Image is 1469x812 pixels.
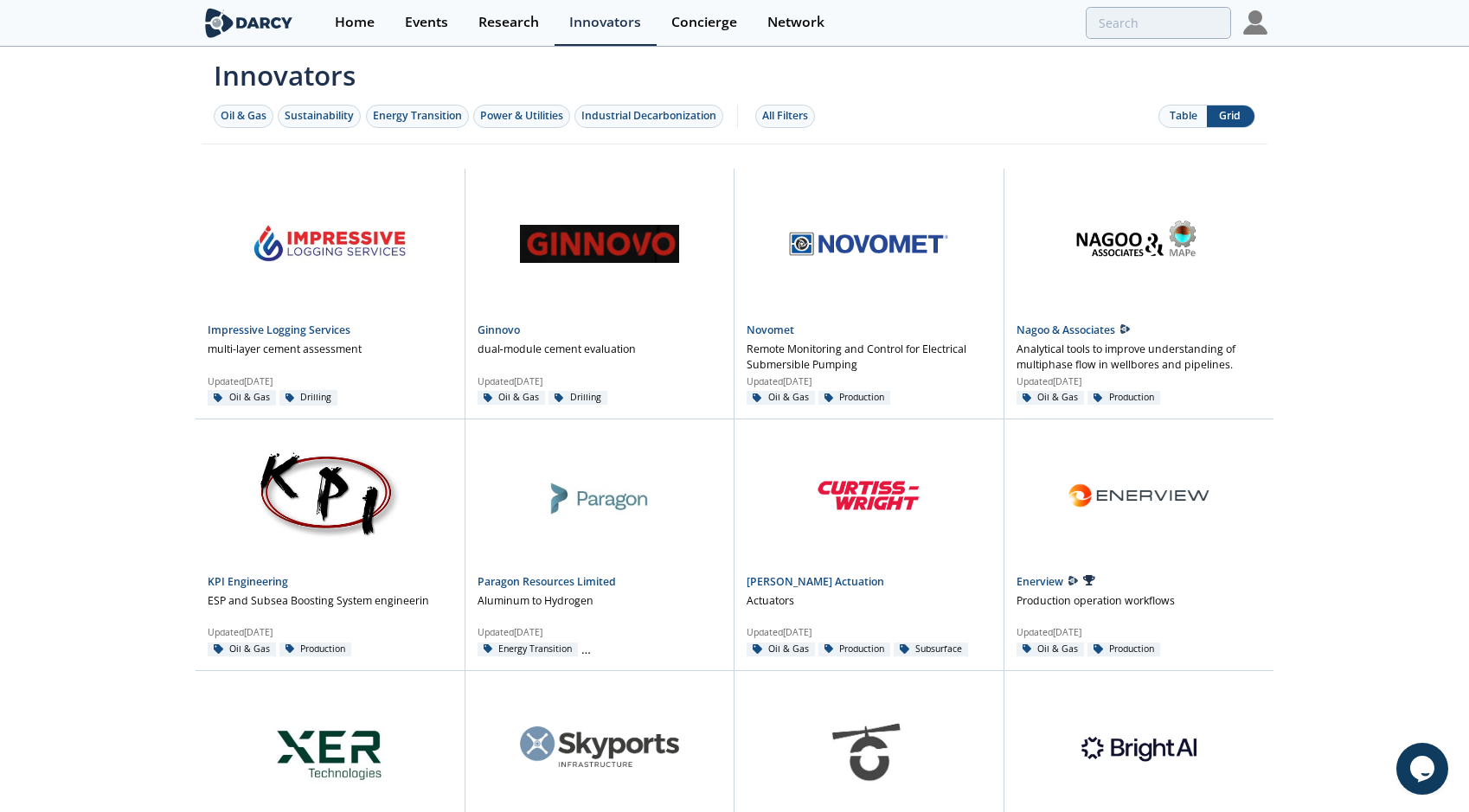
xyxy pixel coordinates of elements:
img: Darcy Presenter [1120,324,1130,334]
div: Production [1087,643,1160,656]
img: logo-wide.svg [202,8,296,38]
p: dual‑module cement evaluation [478,342,636,357]
p: Updated [DATE] [1017,375,1262,389]
img: Profile [1243,10,1267,35]
div: Industrial Decarbonization [581,643,721,656]
div: Sustainability [285,108,354,124]
input: Advanced Search [1086,7,1231,39]
div: Oil & Gas [747,643,815,656]
div: Concierge [671,16,737,29]
a: Enerview [1017,574,1066,589]
div: Production [818,391,891,405]
button: Power & Utilities [473,105,570,128]
div: Oil & Gas [1017,391,1085,405]
p: Updated [DATE] [1017,626,1262,640]
button: Grid [1207,105,1254,127]
div: Oil & Gas [1017,643,1085,656]
a: [PERSON_NAME] Actuation [747,574,884,589]
p: Updated [DATE] [747,626,991,640]
a: Novomet [747,323,794,337]
button: Energy Transition [366,105,469,128]
div: Power & Utilities [480,108,563,124]
div: Production [818,643,891,656]
a: Ginnovo [478,323,520,337]
button: Oil & Gas [214,105,273,128]
div: Drilling [279,390,338,406]
div: Oil & Gas [208,390,276,406]
div: Oil & Gas [221,108,266,124]
button: Industrial Decarbonization [574,105,723,128]
div: Subsurface [894,643,968,656]
p: Updated [DATE] [208,626,452,640]
a: Paragon Resources Limited [478,574,616,589]
p: Updated [DATE] [208,375,452,389]
div: Production [279,643,352,656]
button: Sustainability [278,105,361,128]
p: Updated [DATE] [478,626,722,640]
iframe: chat widget [1396,743,1452,795]
div: Production [1087,391,1160,405]
div: Network [767,16,824,29]
div: Drilling [548,391,607,405]
p: multi-layer cement assessment [208,342,362,357]
button: Table [1159,105,1207,127]
p: Production operation workflows [1017,593,1175,609]
a: Impressive Logging Services [208,323,350,337]
div: Events [405,16,448,29]
div: Innovators [569,16,641,29]
div: Energy Transition [478,643,579,656]
p: Updated [DATE] [747,375,991,389]
p: Aluminum to Hydrogen [478,593,593,609]
p: Analytical tools to improve understanding of multiphase flow in wellbores and pipelines. [1017,342,1262,374]
div: Research [478,16,539,29]
p: Remote Monitoring and Control for Electrical Submersible Pumping [747,342,991,374]
div: Industrial Decarbonization [581,108,716,124]
div: Oil & Gas [478,391,546,405]
img: Darcy Presenter [1068,576,1078,585]
button: All Filters [755,105,815,128]
span: Innovators [202,48,1267,95]
p: ESP and Subsea Boosting System engineerin [208,593,429,609]
div: Oil & Gas [208,643,276,656]
a: Nagoo & Associates [1017,323,1118,337]
div: All Filters [762,108,808,124]
a: KPI Engineering [208,574,288,589]
p: Updated [DATE] [478,375,722,389]
div: Home [335,16,375,29]
div: Oil & Gas [747,391,815,405]
div: Energy Transition [373,108,462,124]
p: Actuators [747,593,794,609]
